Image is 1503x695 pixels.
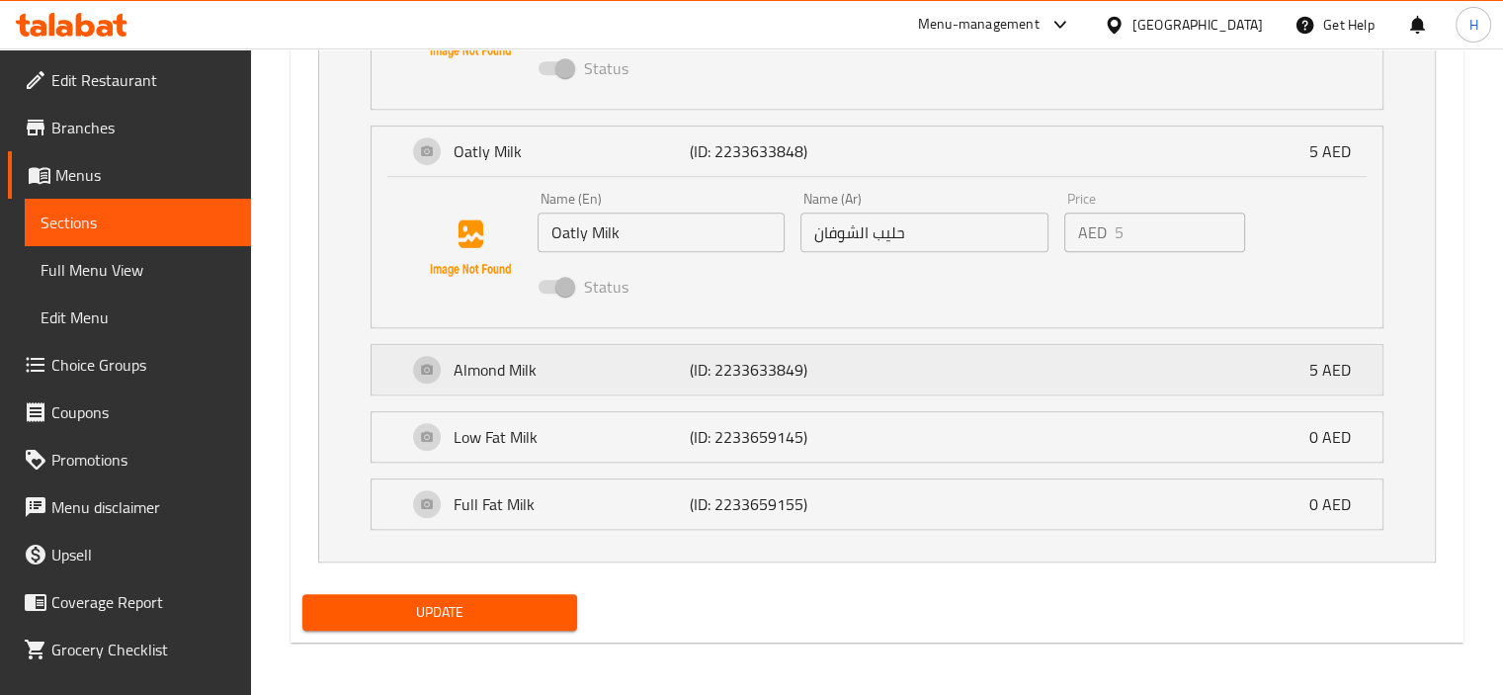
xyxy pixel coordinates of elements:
[1309,139,1367,163] p: 5 AED
[55,163,235,187] span: Menus
[584,56,628,80] span: Status
[51,353,235,377] span: Choice Groups
[8,151,251,199] a: Menus
[538,213,786,252] input: Enter name En
[8,436,251,483] a: Promotions
[8,56,251,104] a: Edit Restaurant
[8,104,251,151] a: Branches
[690,139,848,163] p: (ID: 2233633848)
[51,400,235,424] span: Coupons
[302,594,578,631] button: Update
[1309,425,1367,449] p: 0 AED
[51,448,235,472] span: Promotions
[372,479,1382,529] div: Expand
[51,68,235,92] span: Edit Restaurant
[318,600,562,625] span: Update
[8,578,251,626] a: Coverage Report
[25,246,251,294] a: Full Menu View
[372,345,1382,394] div: Expand
[454,139,691,163] p: Oatly Milk
[690,492,848,516] p: (ID: 2233659155)
[1309,358,1367,382] p: 5 AED
[25,199,251,246] a: Sections
[41,305,235,329] span: Edit Menu
[51,495,235,519] span: Menu disclaimer
[41,258,235,282] span: Full Menu View
[584,275,628,299] span: Status
[51,590,235,614] span: Coverage Report
[8,389,251,436] a: Coupons
[25,294,251,341] a: Edit Menu
[1309,492,1367,516] p: 0 AED
[8,531,251,578] a: Upsell
[51,638,235,661] span: Grocery Checklist
[372,412,1382,462] div: Expand
[454,425,691,449] p: Low Fat Milk
[407,185,534,311] img: Oatly Milk
[51,543,235,566] span: Upsell
[372,127,1382,176] div: Expand
[51,116,235,139] span: Branches
[690,425,848,449] p: (ID: 2233659145)
[1078,220,1107,244] p: AED
[454,492,691,516] p: Full Fat Milk
[8,483,251,531] a: Menu disclaimer
[8,341,251,389] a: Choice Groups
[8,626,251,673] a: Grocery Checklist
[800,213,1048,252] input: Enter name Ar
[454,358,691,382] p: Almond Milk
[1468,14,1477,36] span: H
[918,13,1040,37] div: Menu-management
[1132,14,1263,36] div: [GEOGRAPHIC_DATA]
[41,211,235,234] span: Sections
[690,358,848,382] p: (ID: 2233633849)
[1115,213,1246,252] input: Please enter price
